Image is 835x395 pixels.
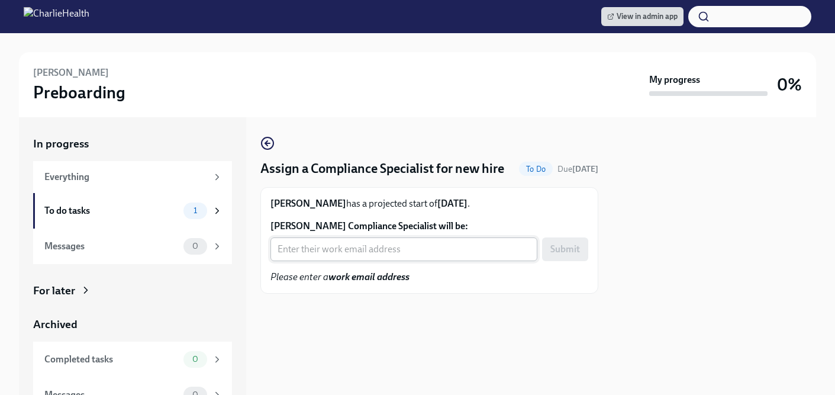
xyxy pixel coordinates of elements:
input: Enter their work email address [270,237,537,261]
span: 0 [185,355,205,364]
h4: Assign a Compliance Specialist for new hire [260,160,504,178]
div: For later [33,283,75,298]
strong: [DATE] [437,198,468,209]
em: Please enter a [270,271,410,282]
label: [PERSON_NAME] Compliance Specialist will be: [270,220,588,233]
strong: [DATE] [572,164,598,174]
h6: [PERSON_NAME] [33,66,109,79]
a: Everything [33,161,232,193]
img: CharlieHealth [24,7,89,26]
a: In progress [33,136,232,152]
a: Archived [33,317,232,332]
span: View in admin app [607,11,678,23]
div: Messages [44,240,179,253]
strong: My progress [649,73,700,86]
strong: work email address [328,271,410,282]
div: Everything [44,171,207,184]
span: 0 [185,242,205,251]
strong: [PERSON_NAME] [270,198,346,209]
span: Due [557,164,598,174]
a: View in admin app [601,7,684,26]
a: Completed tasks0 [33,342,232,377]
span: October 7th, 2025 09:00 [557,163,598,175]
a: For later [33,283,232,298]
div: To do tasks [44,204,179,217]
p: has a projected start of . [270,197,588,210]
h3: Preboarding [33,82,125,103]
a: Messages0 [33,229,232,264]
div: Completed tasks [44,353,179,366]
a: To do tasks1 [33,193,232,229]
span: 1 [186,206,204,215]
span: To Do [519,165,553,174]
h3: 0% [777,74,802,95]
